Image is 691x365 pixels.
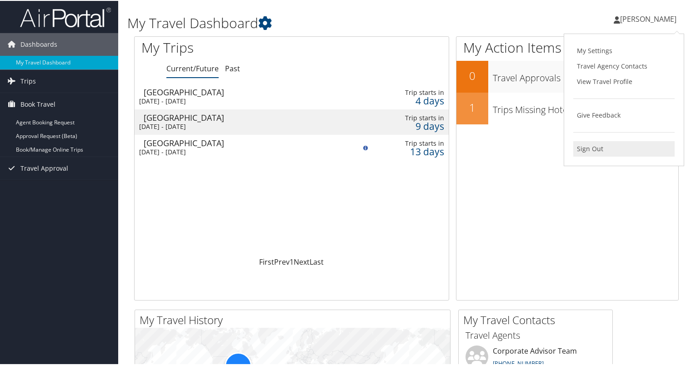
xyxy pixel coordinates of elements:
div: Trip starts in [377,138,444,147]
a: Give Feedback [573,107,675,122]
a: 1 [290,256,294,266]
h2: 0 [456,67,488,83]
div: [DATE] - [DATE] [139,96,340,104]
a: My Settings [573,42,675,58]
div: [DATE] - [DATE] [139,147,340,155]
a: Sign Out [573,140,675,156]
div: 4 days [377,96,444,104]
span: Dashboards [20,32,57,55]
h2: My Travel History [140,311,450,327]
div: [DATE] - [DATE] [139,122,340,130]
a: Next [294,256,310,266]
div: Trip starts in [377,113,444,121]
span: Trips [20,69,36,92]
div: [GEOGRAPHIC_DATA] [144,87,345,95]
h3: Travel Agents [466,328,606,341]
div: [GEOGRAPHIC_DATA] [144,138,345,146]
a: Travel Agency Contacts [573,58,675,73]
div: [GEOGRAPHIC_DATA] [144,113,345,121]
img: airportal-logo.png [20,6,111,27]
a: [PERSON_NAME] [614,5,686,32]
a: First [259,256,274,266]
a: Current/Future [166,63,219,73]
h3: Travel Approvals Pending (Advisor Booked) [493,66,678,84]
a: Last [310,256,324,266]
h1: My Travel Dashboard [127,13,500,32]
span: Travel Approval [20,156,68,179]
h2: My Travel Contacts [463,311,612,327]
div: 9 days [377,121,444,129]
h1: My Action Items [456,37,678,56]
div: Trip starts in [377,88,444,96]
a: 1Trips Missing Hotels [456,92,678,123]
a: Prev [274,256,290,266]
span: Book Travel [20,92,55,115]
span: [PERSON_NAME] [620,13,676,23]
h1: My Trips [141,37,311,56]
a: Past [225,63,240,73]
a: 0Travel Approvals Pending (Advisor Booked) [456,60,678,92]
img: alert-flat-solid-info.png [363,145,368,149]
h2: 1 [456,99,488,114]
h3: Trips Missing Hotels [493,98,678,115]
a: View Travel Profile [573,73,675,89]
div: 13 days [377,147,444,155]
